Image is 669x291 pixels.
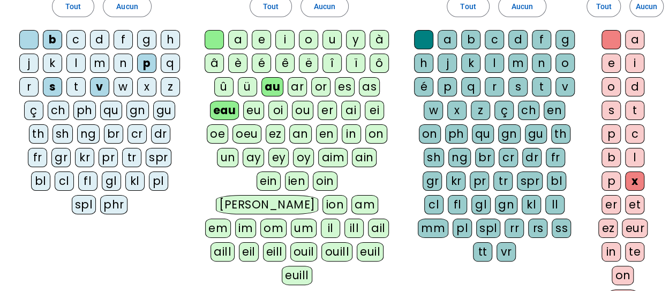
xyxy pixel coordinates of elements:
div: er [602,195,621,214]
div: on [419,124,441,144]
div: m [90,54,109,73]
div: ch [48,101,69,120]
div: k [461,54,480,73]
div: ch [518,101,539,120]
div: on [365,124,387,144]
div: im [235,219,256,238]
div: à [370,30,389,49]
div: b [461,30,480,49]
div: y [346,30,365,49]
div: cl [55,171,74,191]
div: l [66,54,86,73]
div: [PERSON_NAME] [216,195,318,214]
div: om [260,219,287,238]
div: in [602,242,621,262]
div: h [161,30,180,49]
div: f [114,30,133,49]
div: o [299,30,318,49]
div: o [555,54,575,73]
div: ê [275,54,295,73]
div: t [66,77,86,96]
div: d [90,30,109,49]
div: b [602,148,621,167]
div: il [321,219,340,238]
div: cr [499,148,518,167]
div: s [602,101,621,120]
div: gr [51,148,71,167]
div: g [555,30,575,49]
div: ss [552,219,571,238]
div: w [424,101,443,120]
div: oi [268,101,288,120]
div: sh [52,124,73,144]
div: un [217,148,238,167]
div: ü [238,77,257,96]
div: î [322,54,342,73]
div: p [137,54,156,73]
div: j [438,54,457,73]
div: tr [122,148,141,167]
div: bl [547,171,566,191]
div: r [485,77,504,96]
div: spl [476,219,501,238]
div: eur [622,219,648,238]
div: ç [24,101,43,120]
div: ez [266,124,285,144]
div: é [252,54,271,73]
div: ph [445,124,468,144]
div: phr [100,195,127,214]
div: euil [357,242,384,262]
div: ei [365,101,384,120]
div: ng [448,148,471,167]
div: eau [210,101,239,120]
div: mm [418,219,448,238]
div: br [475,148,494,167]
div: x [447,101,467,120]
div: ien [285,171,309,191]
div: br [104,124,123,144]
div: i [625,54,644,73]
div: t [625,101,644,120]
div: l [625,148,644,167]
div: ai [341,101,360,120]
div: gn [498,124,521,144]
div: ng [77,124,100,144]
div: ç [494,101,514,120]
div: gu [525,124,547,144]
div: b [43,30,62,49]
div: eil [239,242,259,262]
div: gn [126,101,149,120]
div: fl [78,171,97,191]
div: th [551,124,570,144]
div: oin [313,171,337,191]
div: er [318,101,337,120]
div: v [90,77,109,96]
div: es [335,77,355,96]
div: as [359,77,380,96]
div: pl [453,219,472,238]
div: en [316,124,337,144]
div: w [114,77,133,96]
div: e [602,54,621,73]
div: ain [352,148,377,167]
div: te [625,242,644,262]
div: um [291,219,317,238]
div: c [66,30,86,49]
div: euill [282,266,312,285]
div: th [29,124,48,144]
div: ph [73,101,96,120]
div: or [311,77,330,96]
div: am [351,195,378,214]
div: gn [495,195,517,214]
div: g [137,30,156,49]
div: spl [72,195,96,214]
div: eu [243,101,264,120]
div: ar [288,77,307,96]
div: q [161,54,180,73]
div: qu [472,124,494,144]
div: â [205,54,224,73]
div: in [342,124,361,144]
div: gr [423,171,442,191]
div: x [625,171,644,191]
div: u [322,30,342,49]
